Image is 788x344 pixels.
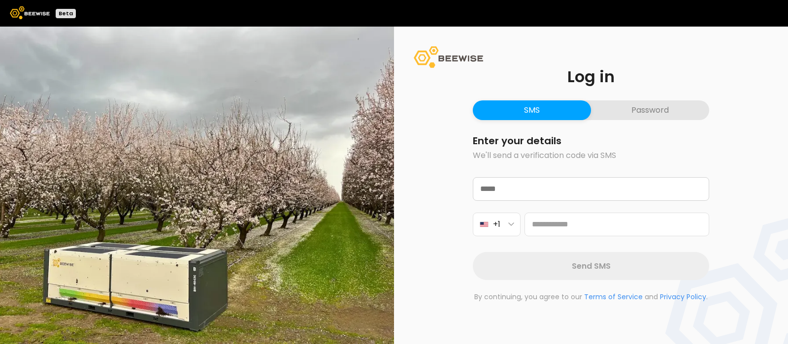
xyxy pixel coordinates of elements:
img: Beewise logo [10,6,50,19]
a: Privacy Policy [660,292,706,302]
div: Beta [56,9,76,18]
a: Terms of Service [584,292,643,302]
button: Password [591,100,709,120]
button: SMS [473,100,591,120]
span: +1 [493,218,500,230]
p: By continuing, you agree to our and . [473,292,709,302]
button: +1 [473,213,521,236]
span: Send SMS [572,260,611,272]
p: We'll send a verification code via SMS [473,150,709,161]
button: Send SMS [473,252,709,280]
h2: Enter your details [473,136,709,146]
h1: Log in [473,69,709,85]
